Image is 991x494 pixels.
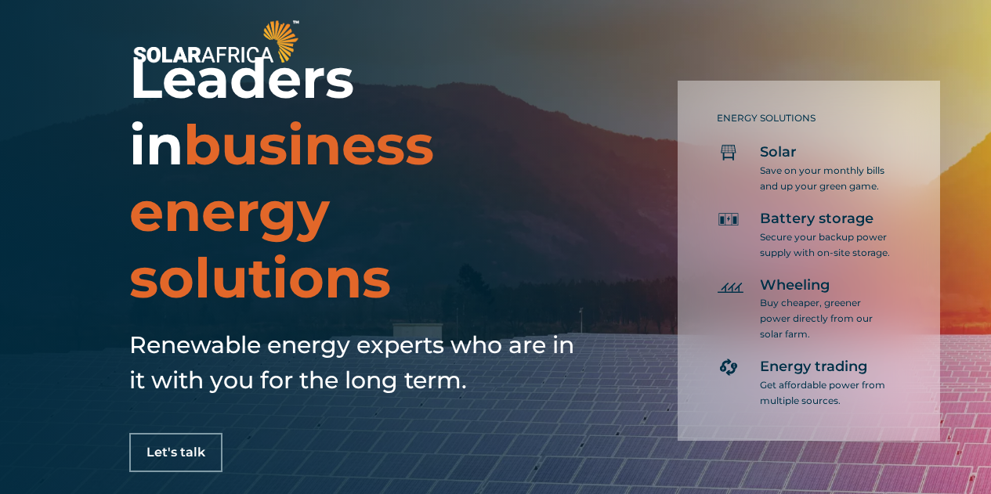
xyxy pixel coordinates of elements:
[717,113,893,124] h5: ENERGY SOLUTIONS
[760,210,873,229] span: Battery storage
[760,163,893,194] p: Save on your monthly bills and up your green game.
[760,276,830,295] span: Wheeling
[760,295,893,342] p: Buy cheaper, greener power directly from our solar farm.
[760,377,893,409] p: Get affordable power from multiple sources.
[760,229,893,261] p: Secure your backup power supply with on-site storage.
[760,143,797,162] span: Solar
[129,111,434,312] span: business energy solutions
[146,446,205,459] span: Let's talk
[129,45,584,312] h1: Leaders in
[760,358,867,377] span: Energy trading
[129,327,584,398] h5: Renewable energy experts who are in it with you for the long term.
[129,433,222,472] a: Let's talk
